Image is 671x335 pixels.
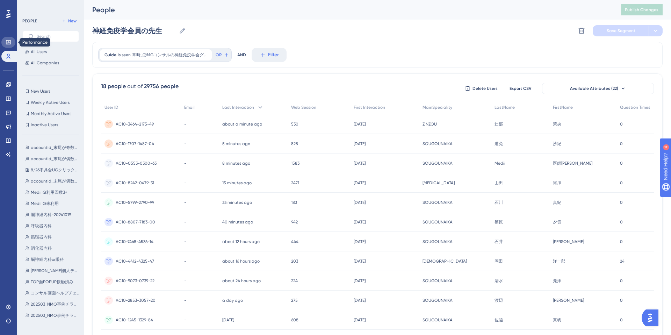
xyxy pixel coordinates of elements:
button: Inactive Users [22,121,79,129]
time: [DATE] [354,220,366,224]
span: accountid_末尾が奇数かつQ利用なし [31,145,80,150]
span: Delete Users [472,86,498,91]
button: New [59,17,79,25]
button: Weekly Active Users [22,98,79,107]
span: TOP面POPUP接触済み [31,279,73,285]
span: 裕揮 [553,180,561,186]
span: 石井 [495,239,503,244]
div: 4 [49,3,51,9]
span: 脳神経内科or眼科 [31,257,64,262]
span: - [184,278,186,284]
span: SOUGOUNAIKA [423,141,453,147]
span: 202503_NMO事例チラ見せポイント進呈対象者_リウマチGuide [31,301,80,307]
time: 8 minutes ago [222,161,250,166]
span: [PERSON_NAME] [553,239,584,244]
span: 石川 [495,200,503,205]
span: OR [216,52,222,58]
button: コンサル画面ヘルプチェックリストに反応したUserID [22,289,83,297]
span: All Companies [31,60,59,66]
span: 茉央 [553,121,561,127]
button: accountid_末尾が偶数かつ質問0 [22,177,83,185]
time: [DATE] [354,259,366,264]
span: 真帆 [553,317,561,323]
span: 篠原 [495,219,503,225]
span: Save Segment [607,28,635,34]
button: 脳神経内科or眼科 [22,255,83,264]
span: MainSpeciality [423,105,452,110]
time: 5 minutes ago [222,141,250,146]
button: 呼吸器内科 [22,222,83,230]
span: SOUGOUNAIKA [423,317,453,323]
span: 0 [620,200,623,205]
span: 呼吸器内科 [31,223,52,229]
span: 岡田 [495,258,503,264]
time: [DATE] [354,298,366,303]
span: Monthly Active Users [31,111,71,116]
span: User ID [104,105,118,110]
span: AC10-7468-4536-14 [116,239,153,244]
input: Segment Name [92,26,176,36]
span: 脳神経内科-20241019 [31,212,71,218]
button: Monthly Active Users [22,109,79,118]
span: 0 [620,219,623,225]
span: - [184,200,186,205]
span: SOUGOUNAIKA [423,161,453,166]
span: 0 [620,298,623,303]
button: All Users [22,48,79,56]
span: 942 [291,219,298,225]
span: Export CSV [510,86,532,91]
time: 15 minutes ago [222,180,252,185]
span: SOUGOUNAIKA [423,219,453,225]
button: OR [215,49,230,60]
div: AND [237,48,246,62]
button: accountid_末尾が奇数かつQ利用なし [22,143,83,152]
time: [DATE] [354,180,366,185]
span: 0 [620,180,623,186]
time: [DATE] [354,161,366,166]
span: 道免 [495,141,503,147]
button: 202503_NMO事例チラ見せポイント進呈対象者 [22,311,83,320]
time: 33 minutes ago [222,200,252,205]
span: First Interaction [354,105,385,110]
span: LastName [495,105,515,110]
span: AC10-3464-2175-49 [116,121,154,127]
span: FirstName [553,105,573,110]
button: Medii Q未利用 [22,199,83,208]
span: 1583 [291,161,300,166]
button: 循環器内科 [22,233,83,241]
span: 山田 [495,180,503,186]
button: Available Attributes (22) [542,83,654,94]
span: AC10-1245-1329-84 [116,317,153,323]
span: AC10-5799-2790-99 [116,200,154,205]
span: 8/26不具合UGクリックユーザー [31,167,80,173]
span: - [184,239,186,244]
span: [PERSON_NAME]個人テスト [31,268,80,273]
span: SOUGOUNAIKA [423,200,453,205]
time: [DATE] [354,278,366,283]
span: Publish Changes [625,7,658,13]
time: [DATE] [222,318,234,322]
span: 佐脇 [495,317,503,323]
span: 2471 [291,180,299,186]
div: People [92,5,603,15]
button: Save Segment [593,25,649,36]
iframe: UserGuiding AI Assistant Launcher [642,307,663,328]
span: Available Attributes (22) [570,86,618,91]
input: Search [37,34,73,39]
button: 消化器内科 [22,244,83,252]
button: Delete Users [464,83,499,94]
span: - [184,258,186,264]
button: TOP面POPUP接触済み [22,278,83,286]
span: New Users [31,88,50,94]
span: Question Times [620,105,650,110]
button: [PERSON_NAME]個人テスト [22,266,83,275]
time: [DATE] [354,318,366,322]
span: AC10-9073-0739-22 [116,278,154,284]
span: - [184,141,186,147]
span: Need Help? [16,2,44,10]
span: AC10-2853-3057-20 [116,298,156,303]
span: Medii [495,161,505,166]
span: 常時_②MGコンサルの神経免疫学会グループへの導線 [132,52,207,58]
span: 530 [291,121,298,127]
